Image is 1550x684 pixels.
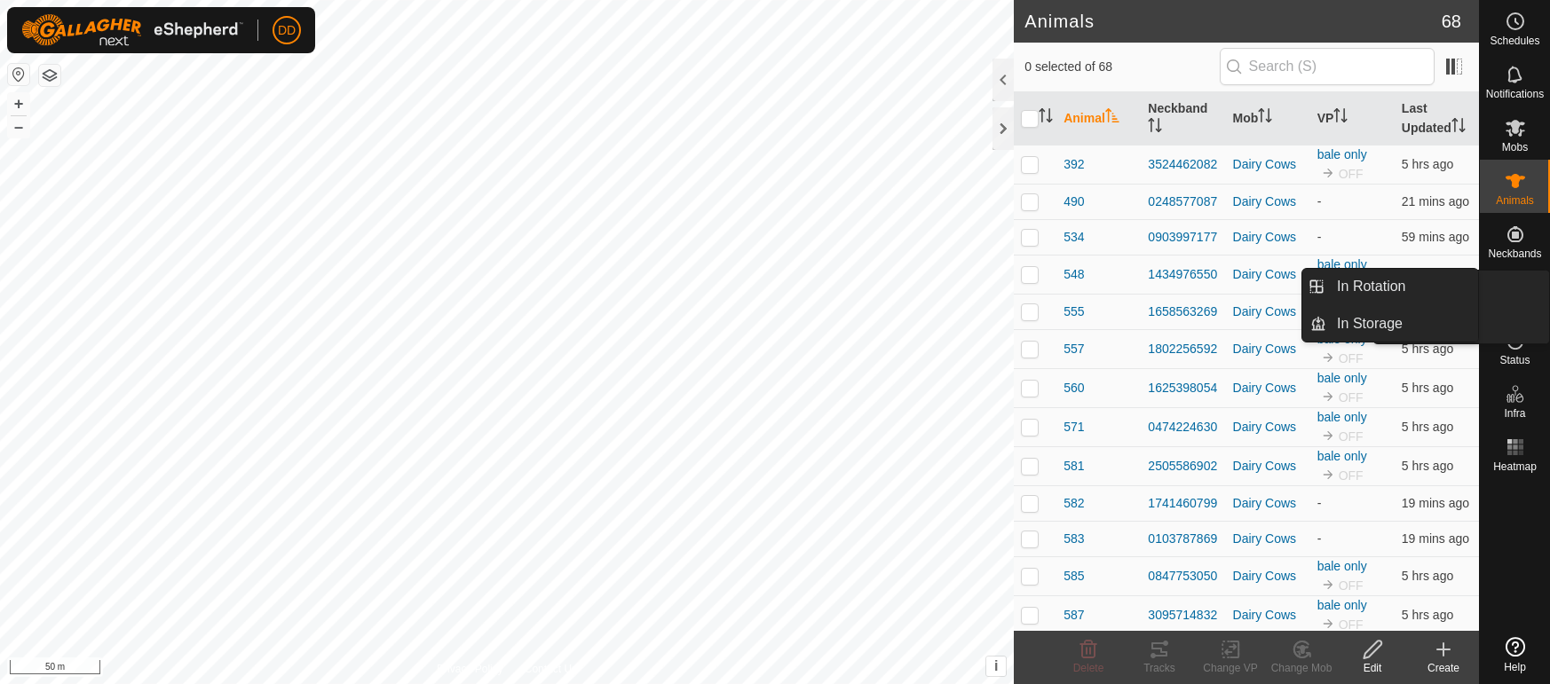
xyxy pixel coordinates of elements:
[1317,332,1367,346] a: bale only
[1321,350,1335,365] img: to
[1402,381,1453,395] span: 26 Sept 2025, 6:22 am
[1317,449,1367,463] a: bale only
[1302,306,1478,342] li: In Storage
[1233,303,1303,321] div: Dairy Cows
[1337,660,1408,676] div: Edit
[1493,461,1537,472] span: Heatmap
[1339,617,1364,632] span: OFF
[1220,48,1435,85] input: Search (S)
[1326,306,1478,342] a: In Storage
[1402,342,1453,356] span: 26 Sept 2025, 6:21 am
[1317,531,1322,546] app-display-virtual-paddock-transition: -
[1233,457,1303,476] div: Dairy Cows
[1333,111,1348,125] p-sorticon: Activate to sort
[1395,92,1479,145] th: Last Updated
[1148,567,1218,586] div: 0847753050
[1148,606,1218,625] div: 3095714832
[1148,379,1218,397] div: 1625398054
[1402,459,1453,473] span: 26 Sept 2025, 6:22 am
[1124,660,1195,676] div: Tracks
[1480,630,1550,680] a: Help
[1490,35,1539,46] span: Schedules
[1339,429,1364,444] span: OFF
[1064,303,1084,321] span: 555
[1064,379,1084,397] span: 560
[1039,111,1053,125] p-sorticon: Activate to sort
[1339,468,1364,483] span: OFF
[1064,494,1084,513] span: 582
[21,14,243,46] img: Gallagher Logo
[1064,606,1084,625] span: 587
[1317,194,1322,208] app-display-virtual-paddock-transition: -
[1402,608,1453,622] span: 26 Sept 2025, 6:21 am
[1233,265,1303,284] div: Dairy Cows
[8,116,29,138] button: –
[1056,92,1141,145] th: Animal
[1321,389,1335,404] img: to
[8,64,29,85] button: Reset Map
[1486,89,1544,99] span: Notifications
[1233,340,1303,358] div: Dairy Cows
[1310,92,1395,145] th: VP
[1233,530,1303,548] div: Dairy Cows
[1402,531,1469,546] span: 26 Sept 2025, 11:31 am
[8,93,29,114] button: +
[1105,111,1119,125] p-sorticon: Activate to sort
[1148,530,1218,548] div: 0103787869
[1148,228,1218,247] div: 0903997177
[1064,530,1084,548] span: 583
[1233,193,1303,211] div: Dairy Cows
[1064,228,1084,247] span: 534
[1339,167,1364,181] span: OFF
[1402,496,1469,510] span: 26 Sept 2025, 11:32 am
[1321,578,1335,592] img: to
[1317,559,1367,573] a: bale only
[1233,494,1303,513] div: Dairy Cows
[1266,660,1337,676] div: Change Mob
[1226,92,1310,145] th: Mob
[1402,230,1469,244] span: 26 Sept 2025, 10:51 am
[1233,228,1303,247] div: Dairy Cows
[1317,147,1367,161] a: bale only
[1442,8,1461,35] span: 68
[1148,265,1218,284] div: 1434976550
[525,661,577,677] a: Contact Us
[1233,155,1303,174] div: Dairy Cows
[1339,390,1364,405] span: OFF
[1337,276,1405,297] span: In Rotation
[39,65,60,86] button: Map Layers
[1233,567,1303,586] div: Dairy Cows
[1073,662,1104,674] span: Delete
[1141,92,1225,145] th: Neckband
[1402,157,1453,171] span: 26 Sept 2025, 6:02 am
[1024,11,1442,32] h2: Animals
[1258,111,1272,125] p-sorticon: Activate to sort
[1504,662,1526,672] span: Help
[1402,267,1453,281] span: 26 Sept 2025, 6:21 am
[1321,468,1335,482] img: to
[1195,660,1266,676] div: Change VP
[1496,195,1534,206] span: Animals
[986,656,1006,676] button: i
[994,658,998,673] span: i
[1339,351,1364,366] span: OFF
[1148,457,1218,476] div: 2505586902
[1302,269,1478,304] li: In Rotation
[1148,121,1162,135] p-sorticon: Activate to sort
[437,661,503,677] a: Privacy Policy
[1488,248,1541,259] span: Neckbands
[1317,496,1322,510] app-display-virtual-paddock-transition: -
[1148,303,1218,321] div: 1658563269
[1408,660,1479,676] div: Create
[278,21,296,40] span: DD
[1317,230,1322,244] app-display-virtual-paddock-transition: -
[1148,340,1218,358] div: 1802256592
[1321,166,1335,180] img: to
[1064,418,1084,436] span: 571
[1064,340,1084,358] span: 557
[1504,408,1525,419] span: Infra
[1502,142,1528,153] span: Mobs
[1317,371,1367,385] a: bale only
[1064,457,1084,476] span: 581
[1148,494,1218,513] div: 1741460799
